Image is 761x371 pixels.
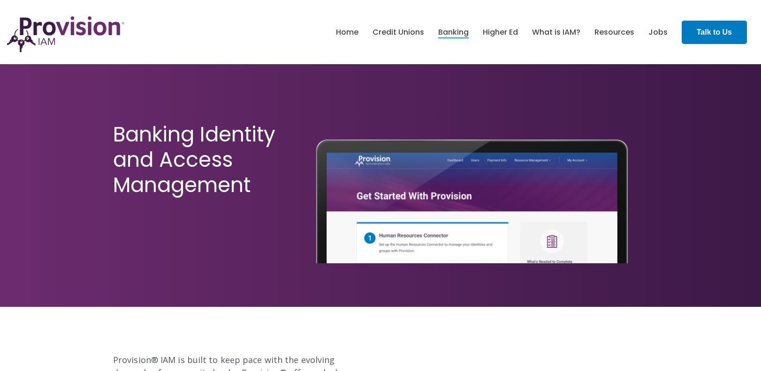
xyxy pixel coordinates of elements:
[113,120,275,199] span: Banking Identity and Access Management
[532,24,580,40] a: What is IAM?
[7,16,124,52] img: ProvisionIAM-Logo-Purple
[329,17,675,47] nav: menu
[697,28,732,36] strong: Talk to Us
[483,24,518,40] a: Higher Ed
[648,24,668,40] a: Jobs
[682,21,747,44] a: Talk to Us
[373,24,424,40] a: Credit Unions
[594,24,634,40] a: Resources
[336,24,358,40] a: Home
[438,24,469,40] a: Banking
